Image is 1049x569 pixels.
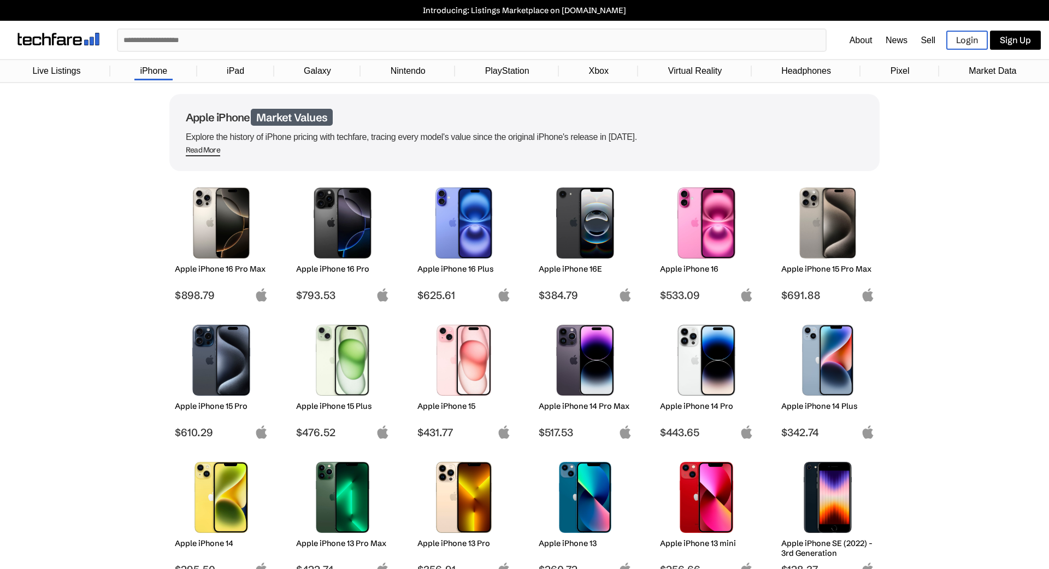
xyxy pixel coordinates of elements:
img: apple-logo [255,288,268,302]
a: Nintendo [385,61,431,81]
div: Read More [186,145,220,155]
span: $793.53 [296,289,390,302]
a: Market Data [963,61,1022,81]
a: iPhone 14 Plus Apple iPhone 14 Plus $342.74 apple-logo [776,319,880,439]
img: iPhone 15 Plus [304,325,381,396]
img: apple-logo [740,288,753,302]
img: iPhone 15 Pro [183,325,260,396]
a: iPhone 15 Pro Apple iPhone 15 Pro $610.29 apple-logo [169,319,273,439]
p: Explore the history of iPhone pricing with techfare, tracing every model's value since the origin... [186,130,863,145]
a: Introducing: Listings Marketplace on [DOMAIN_NAME] [5,5,1044,15]
a: iPhone 14 Pro Apple iPhone 14 Pro $443.65 apple-logo [655,319,758,439]
h2: Apple iPhone 13 mini [660,538,753,548]
h2: Apple iPhone 16 Plus [417,264,511,274]
span: $443.65 [660,426,753,439]
img: apple-logo [255,425,268,439]
a: iPhone 16 Apple iPhone 16 $533.09 apple-logo [655,182,758,302]
span: $625.61 [417,289,511,302]
h2: Apple iPhone 16 Pro [296,264,390,274]
span: $898.79 [175,289,268,302]
img: iPhone 14 [183,462,260,533]
span: $691.88 [781,289,875,302]
img: apple-logo [497,288,511,302]
img: iPhone 14 Plus [789,325,867,396]
img: apple-logo [861,288,875,302]
span: Read More [186,145,220,156]
h2: Apple iPhone 16 Pro Max [175,264,268,274]
a: iPhone 15 Apple iPhone 15 $431.77 apple-logo [412,319,516,439]
img: iPhone 13 Pro Max [304,462,381,533]
a: iPhone 16E Apple iPhone 16E $384.79 apple-logo [533,182,637,302]
span: $533.09 [660,289,753,302]
span: Market Values [251,109,333,126]
a: iPhone [134,61,173,81]
span: $431.77 [417,426,511,439]
h2: Apple iPhone 13 Pro [417,538,511,548]
a: Login [946,31,988,50]
a: iPhone 14 Pro Max Apple iPhone 14 Pro Max $517.53 apple-logo [533,319,637,439]
a: Headphones [776,61,836,81]
img: apple-logo [740,425,753,439]
a: iPhone 15 Pro Max Apple iPhone 15 Pro Max $691.88 apple-logo [776,182,880,302]
a: Sell [921,36,935,45]
a: Sign Up [990,31,1041,50]
a: iPhone 16 Pro Apple iPhone 16 Pro $793.53 apple-logo [291,182,394,302]
a: iPhone 15 Plus Apple iPhone 15 Plus $476.52 apple-logo [291,319,394,439]
a: News [886,36,907,45]
span: $476.52 [296,426,390,439]
a: Pixel [885,61,915,81]
h2: Apple iPhone 13 [539,538,632,548]
a: iPad [221,61,250,81]
span: $517.53 [539,426,632,439]
img: iPhone 13 mini [668,462,745,533]
img: apple-logo [861,425,875,439]
img: apple-logo [618,425,632,439]
h2: Apple iPhone 14 Plus [781,401,875,411]
h2: Apple iPhone 13 Pro Max [296,538,390,548]
span: $342.74 [781,426,875,439]
h2: Apple iPhone 16E [539,264,632,274]
a: PlayStation [480,61,535,81]
img: iPhone 16 Pro Max [183,187,260,259]
h2: Apple iPhone SE (2022) - 3rd Generation [781,538,875,558]
img: apple-logo [497,425,511,439]
h2: Apple iPhone 15 Pro [175,401,268,411]
h2: Apple iPhone 15 Pro Max [781,264,875,274]
img: iPhone 14 Pro [668,325,745,396]
img: iPhone 13 Pro [426,462,503,533]
img: apple-logo [618,288,632,302]
img: iPhone 15 Pro Max [789,187,867,259]
h1: Apple iPhone [186,110,863,124]
h2: Apple iPhone 14 [175,538,268,548]
a: Galaxy [298,61,337,81]
h2: Apple iPhone 15 [417,401,511,411]
span: $610.29 [175,426,268,439]
img: iPhone 14 Pro Max [547,325,624,396]
h2: Apple iPhone 15 Plus [296,401,390,411]
img: techfare logo [17,33,99,45]
a: iPhone 16 Plus Apple iPhone 16 Plus $625.61 apple-logo [412,182,516,302]
span: $384.79 [539,289,632,302]
h2: Apple iPhone 14 Pro Max [539,401,632,411]
img: iPhone 16 Plus [426,187,503,259]
h2: Apple iPhone 16 [660,264,753,274]
img: apple-logo [376,288,390,302]
a: Live Listings [27,61,86,81]
a: iPhone 16 Pro Max Apple iPhone 16 Pro Max $898.79 apple-logo [169,182,273,302]
h2: Apple iPhone 14 Pro [660,401,753,411]
img: iPhone 16 [668,187,745,259]
img: apple-logo [376,425,390,439]
img: iPhone 13 [547,462,624,533]
a: About [850,36,873,45]
img: iPhone 16 Pro [304,187,381,259]
img: iPhone SE 3rd Gen [789,462,867,533]
img: iPhone 16E [547,187,624,259]
a: Xbox [583,61,614,81]
a: Virtual Reality [663,61,727,81]
img: iPhone 15 [426,325,503,396]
